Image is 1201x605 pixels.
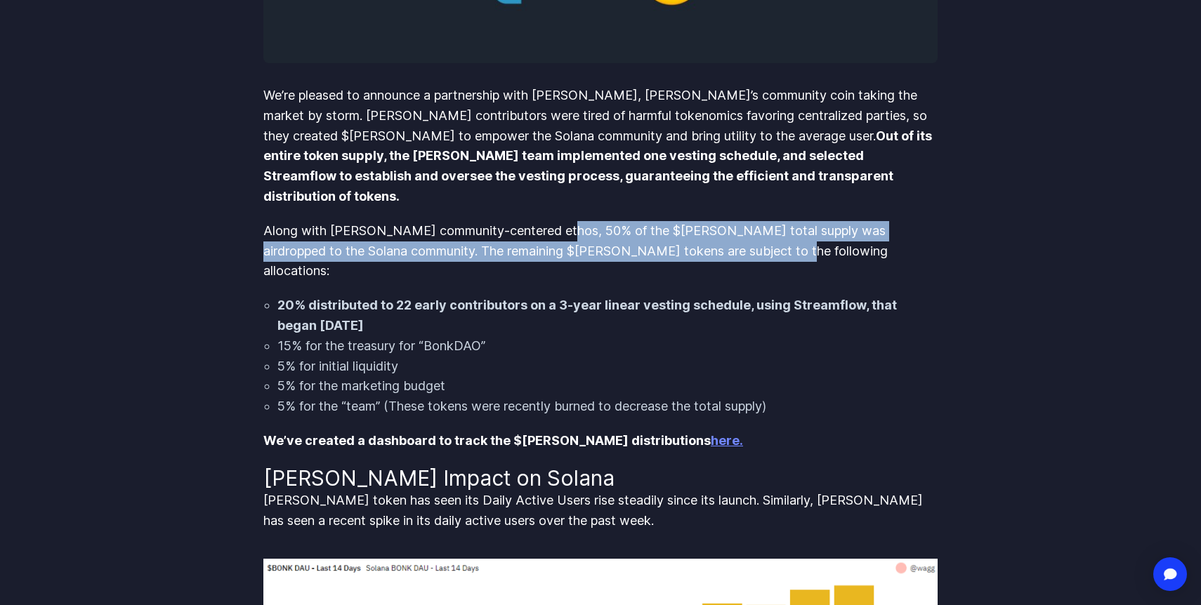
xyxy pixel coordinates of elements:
p: Along with [PERSON_NAME] community-centered ethos, 50% of the $[PERSON_NAME] total supply was air... [263,221,938,281]
strong: 20% distributed to 22 early contributors on a 3-year linear vesting schedule, using Streamflow, t... [277,298,897,333]
strong: We’ve created a dashboard to track the $[PERSON_NAME] distributions [263,433,743,448]
li: 5% for the “team” (These tokens were recently burned to decrease the total supply) [277,397,938,417]
h2: [PERSON_NAME] Impact on Solana [263,465,938,491]
a: here. [711,433,743,448]
strong: Out of its entire token supply, the [PERSON_NAME] team implemented one vesting schedule, and sele... [263,128,932,204]
li: 15% for the treasury for “BonkDAO” [277,336,938,357]
li: 5% for the marketing budget [277,376,938,397]
div: Open Intercom Messenger [1153,557,1187,591]
p: We’re pleased to announce a partnership with [PERSON_NAME], [PERSON_NAME]’s community coin taking... [263,86,938,207]
p: [PERSON_NAME] token has seen its Daily Active Users rise steadily since its launch. Similarly, [P... [263,491,938,531]
li: 5% for initial liquidity [277,357,938,377]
